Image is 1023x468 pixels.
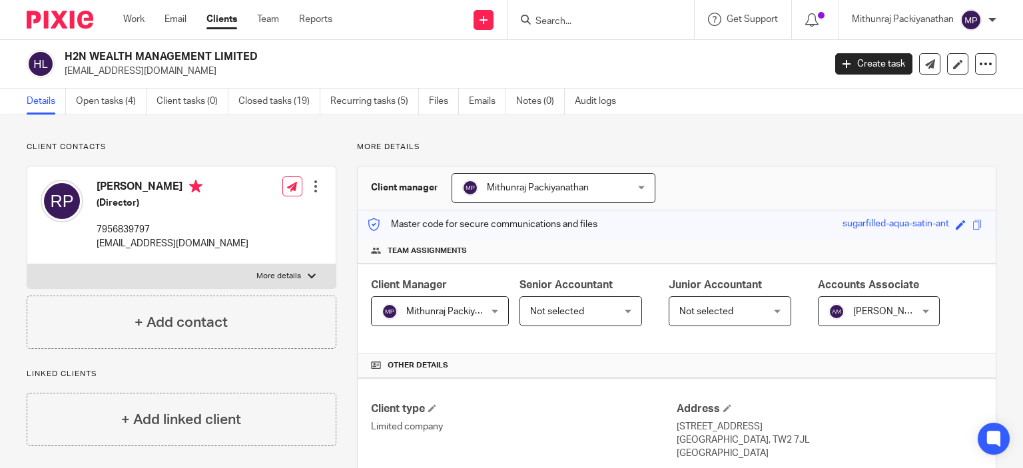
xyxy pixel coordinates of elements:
[853,307,926,316] span: [PERSON_NAME]
[727,15,778,24] span: Get Support
[388,360,448,371] span: Other details
[238,89,320,115] a: Closed tasks (19)
[469,89,506,115] a: Emails
[677,420,982,433] p: [STREET_ADDRESS]
[97,223,248,236] p: 7956839797
[843,217,949,232] div: sugarfilled-aqua-satin-ant
[487,183,589,192] span: Mithunraj Packiyanathan
[818,280,919,290] span: Accounts Associate
[575,89,626,115] a: Audit logs
[27,142,336,152] p: Client contacts
[371,181,438,194] h3: Client manager
[299,13,332,26] a: Reports
[97,180,248,196] h4: [PERSON_NAME]
[27,369,336,379] p: Linked clients
[669,280,762,290] span: Junior Accountant
[41,180,83,222] img: svg%3E
[189,180,202,193] i: Primary
[371,280,447,290] span: Client Manager
[519,280,613,290] span: Senior Accountant
[65,50,665,64] h2: H2N WEALTH MANAGEMENT LIMITED
[679,307,733,316] span: Not selected
[165,13,186,26] a: Email
[65,65,815,78] p: [EMAIL_ADDRESS][DOMAIN_NAME]
[27,89,66,115] a: Details
[257,13,279,26] a: Team
[852,13,954,26] p: Mithunraj Packiyanathan
[121,409,241,430] h4: + Add linked client
[677,447,982,460] p: [GEOGRAPHIC_DATA]
[256,271,301,282] p: More details
[462,180,478,196] img: svg%3E
[406,307,508,316] span: Mithunraj Packiyanathan
[97,196,248,210] h5: (Director)
[330,89,419,115] a: Recurring tasks (5)
[157,89,228,115] a: Client tasks (0)
[371,420,677,433] p: Limited company
[123,13,145,26] a: Work
[76,89,147,115] a: Open tasks (4)
[677,433,982,447] p: [GEOGRAPHIC_DATA], TW2 7JL
[429,89,459,115] a: Files
[829,304,845,320] img: svg%3E
[357,142,996,152] p: More details
[368,218,597,231] p: Master code for secure communications and files
[835,53,912,75] a: Create task
[388,246,467,256] span: Team assignments
[27,50,55,78] img: svg%3E
[27,11,93,29] img: Pixie
[206,13,237,26] a: Clients
[382,304,398,320] img: svg%3E
[371,402,677,416] h4: Client type
[530,307,584,316] span: Not selected
[135,312,228,333] h4: + Add contact
[960,9,982,31] img: svg%3E
[534,16,654,28] input: Search
[677,402,982,416] h4: Address
[516,89,565,115] a: Notes (0)
[97,237,248,250] p: [EMAIL_ADDRESS][DOMAIN_NAME]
